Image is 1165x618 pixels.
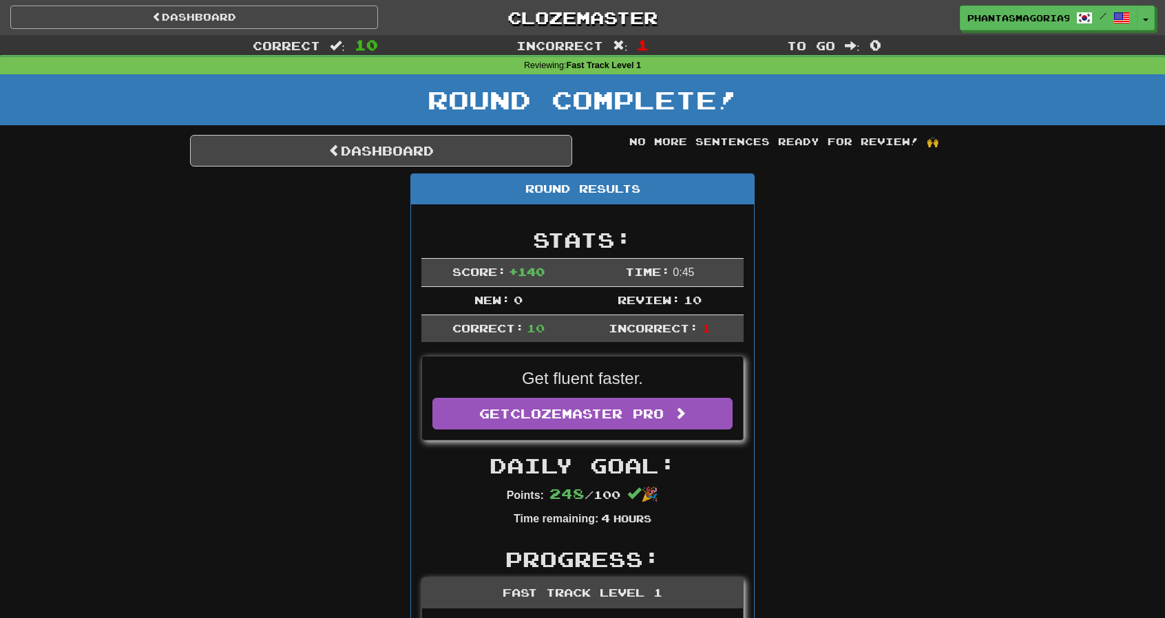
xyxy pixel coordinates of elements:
span: Correct [253,39,320,52]
span: 10 [684,293,702,306]
span: + 140 [509,265,545,278]
span: 1 [637,36,649,53]
p: Get fluent faster. [432,367,733,390]
span: Incorrect [516,39,603,52]
span: 0 : 45 [673,266,694,278]
span: 🎉 [627,487,658,502]
span: Phantasmagoria92 [967,12,1069,24]
a: Phantasmagoria92 / [960,6,1137,30]
a: Clozemaster [399,6,766,30]
a: GetClozemaster Pro [432,398,733,429]
strong: Points: [507,489,544,501]
small: Hours [613,513,651,524]
span: 1 [702,321,711,334]
span: Review: [618,293,680,306]
span: 4 [601,511,610,524]
div: Fast Track Level 1 [422,578,743,608]
h2: Progress: [421,548,744,571]
span: / [1100,11,1106,21]
h2: Stats: [421,228,744,251]
h1: Round Complete! [5,86,1160,114]
span: 10 [527,321,545,334]
strong: Fast Track Level 1 [567,61,642,70]
span: / 100 [549,488,620,501]
span: New: [474,293,510,306]
a: Dashboard [10,6,378,29]
div: Round Results [411,174,754,204]
span: Clozemaster Pro [510,406,664,421]
span: 248 [549,485,585,502]
span: Score: [452,265,506,278]
span: Time: [625,265,670,278]
span: Correct: [452,321,524,334]
div: No more sentences ready for review! 🙌 [593,135,975,149]
a: Dashboard [190,135,572,167]
strong: Time remaining: [514,513,598,524]
span: To go [787,39,835,52]
span: 10 [355,36,378,53]
span: Incorrect: [609,321,698,334]
span: : [330,40,345,52]
span: 0 [870,36,881,53]
span: : [845,40,860,52]
span: : [613,40,628,52]
h2: Daily Goal: [421,454,744,477]
span: 0 [514,293,523,306]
